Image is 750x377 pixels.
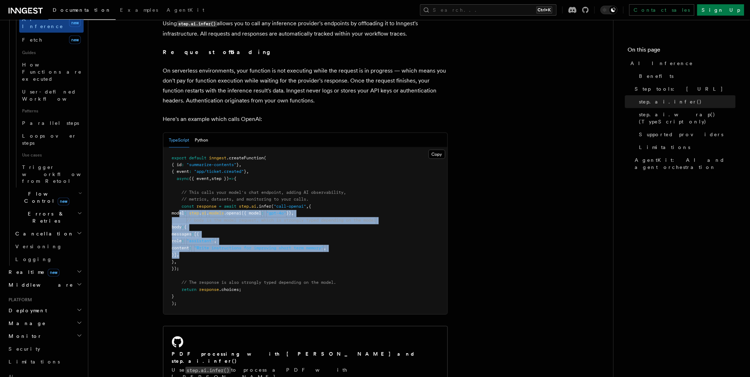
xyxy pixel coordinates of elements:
a: Trigger workflows from Retool [19,161,84,188]
span: Errors & Retries [12,211,77,225]
span: } [172,294,174,299]
span: . [199,211,202,216]
a: Supported providers [636,128,736,141]
span: , [306,204,309,209]
span: // This calls your model's chat endpoint, adding AI observability, [182,190,346,195]
a: Examples [116,2,162,19]
span: const [182,204,194,209]
span: response [197,204,217,209]
p: Using allows you to call any inference provider's endpoints by offloading it to Inngest's infrast... [163,18,448,39]
span: "call-openai" [274,204,306,209]
a: Limitations [6,356,84,368]
span: . [207,211,209,216]
span: AgentKit [167,7,204,13]
button: Cancellation [12,228,84,240]
span: return [182,287,197,292]
span: default [189,155,207,160]
span: new [69,36,81,44]
span: Security [9,346,40,352]
a: step.ai.infer() [636,95,736,108]
span: : [189,169,192,174]
span: step }) [212,176,229,181]
span: .openai [224,211,242,216]
span: Parallel steps [22,120,79,126]
span: // metrics, datasets, and monitoring to your calls. [182,197,309,202]
span: : [184,211,187,216]
span: : [182,239,184,244]
span: role [172,239,182,244]
a: AgentKit [162,2,209,19]
a: User-defined Workflows [19,85,84,105]
span: // body is the model request, which is strongly typed depending on the model [187,218,376,223]
span: ( [264,155,267,160]
a: Logging [12,253,84,266]
span: , [214,239,217,244]
span: User-defined Workflows [22,89,86,102]
span: async [177,176,189,181]
button: Copy [429,150,445,159]
span: Limitations [639,144,691,151]
button: Flow Controlnew [12,188,84,208]
span: } [237,163,239,168]
span: new [48,269,59,277]
span: messages [172,232,192,237]
span: . [249,204,252,209]
p: Here's an example which calls OpenAI: [163,114,448,124]
span: Supported providers [639,131,724,138]
span: Documentation [53,7,111,13]
span: }] [172,253,177,257]
span: , [247,169,249,174]
span: "gpt-4o" [267,211,287,216]
span: ); [172,301,177,306]
a: AgentKit: AI and agent orchestration [632,154,736,174]
span: body [172,225,182,230]
span: , [292,211,294,216]
a: AI Inferencenew [19,13,84,33]
a: Versioning [12,240,84,253]
a: step.ai.wrap() (TypeScript only) [636,108,736,128]
span: AgentKit: AI and agent orchestration [635,156,736,171]
span: , [239,163,242,168]
span: Monitor [6,333,42,340]
span: await [224,204,237,209]
button: TypeScript [169,133,189,148]
span: ({ model [242,211,262,216]
span: Platform [6,297,32,303]
span: Guides [19,47,84,58]
span: "app/ticket.created" [194,169,244,174]
span: , [177,253,179,257]
span: Middleware [6,282,73,289]
span: How Functions are executed [22,62,82,82]
span: Examples [120,7,158,13]
button: Deployment [6,304,84,317]
span: step [189,211,199,216]
span: Cancellation [12,230,74,238]
span: , [324,246,326,251]
span: { event [172,169,189,174]
span: : [192,232,194,237]
a: Benefits [636,70,736,83]
span: = [219,204,222,209]
span: Benefits [639,73,674,80]
button: Monitor [6,330,84,343]
span: ({ event [189,176,209,181]
button: Errors & Retries [12,208,84,228]
span: inngest [209,155,227,160]
span: new [58,198,69,206]
span: Manage [6,320,46,327]
a: Documentation [48,2,116,20]
span: , [174,260,177,265]
span: : [262,211,264,216]
span: { id [172,163,182,168]
span: step [239,204,249,209]
span: : [182,163,184,168]
a: Loops over steps [19,129,84,149]
span: { [184,225,187,230]
a: Limitations [636,141,736,154]
a: AI Inference [628,57,736,70]
button: Toggle dark mode [600,6,618,14]
span: : [182,225,184,230]
span: Step tools: [URL] [635,85,724,92]
span: Versioning [15,244,62,250]
span: Flow Control [12,191,78,205]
